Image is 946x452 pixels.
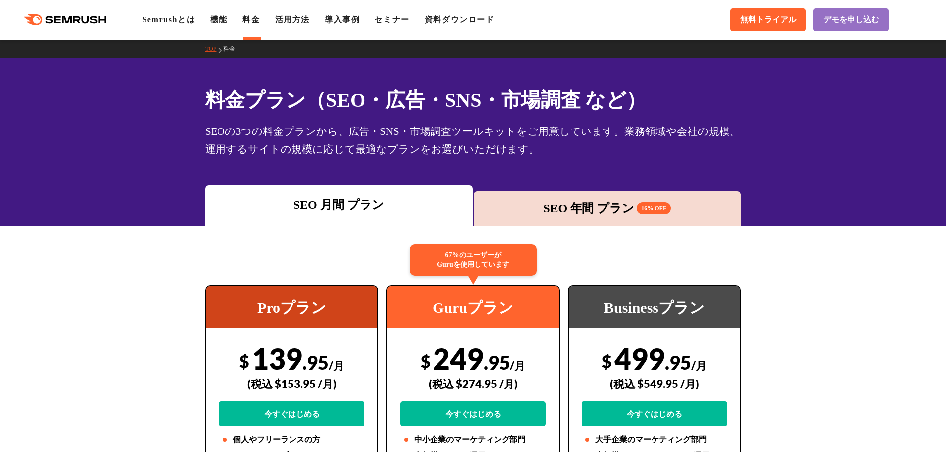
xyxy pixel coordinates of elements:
div: SEOの3つの料金プランから、広告・SNS・市場調査ツールキットをご用意しています。業務領域や会社の規模、運用するサイトの規模に応じて最適なプランをお選びいただけます。 [205,123,741,158]
div: (税込 $153.95 /月) [219,366,364,401]
span: .95 [302,351,329,374]
a: 無料トライアル [730,8,806,31]
div: 67%のユーザーが Guruを使用しています [410,244,537,276]
a: 料金 [223,45,243,52]
div: Businessプラン [569,286,740,328]
span: $ [602,351,612,371]
a: 機能 [210,15,227,24]
div: 499 [582,341,727,426]
div: Proプラン [206,286,377,328]
div: SEO 月間 プラン [210,196,468,214]
span: デモを申し込む [823,15,879,25]
span: /月 [691,359,707,372]
span: .95 [665,351,691,374]
a: Semrushとは [142,15,195,24]
span: $ [239,351,249,371]
div: Guruプラン [387,286,559,328]
div: 249 [400,341,546,426]
a: デモを申し込む [813,8,889,31]
div: 139 [219,341,364,426]
div: SEO 年間 プラン [479,199,736,217]
span: .95 [484,351,510,374]
a: 今すぐはじめる [582,401,727,426]
a: 活用方法 [275,15,310,24]
a: 料金 [242,15,260,24]
div: (税込 $549.95 /月) [582,366,727,401]
a: 資料ダウンロード [425,15,495,24]
li: 中小企業のマーケティング部門 [400,434,546,446]
a: TOP [205,45,223,52]
span: 16% OFF [637,202,671,214]
span: /月 [329,359,344,372]
span: 無料トライアル [740,15,796,25]
span: /月 [510,359,525,372]
a: 今すぐはじめる [400,401,546,426]
span: $ [421,351,431,371]
li: 個人やフリーランスの方 [219,434,364,446]
a: 導入事例 [325,15,360,24]
div: (税込 $274.95 /月) [400,366,546,401]
a: セミナー [374,15,409,24]
h1: 料金プラン（SEO・広告・SNS・市場調査 など） [205,85,741,115]
li: 大手企業のマーケティング部門 [582,434,727,446]
a: 今すぐはじめる [219,401,364,426]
